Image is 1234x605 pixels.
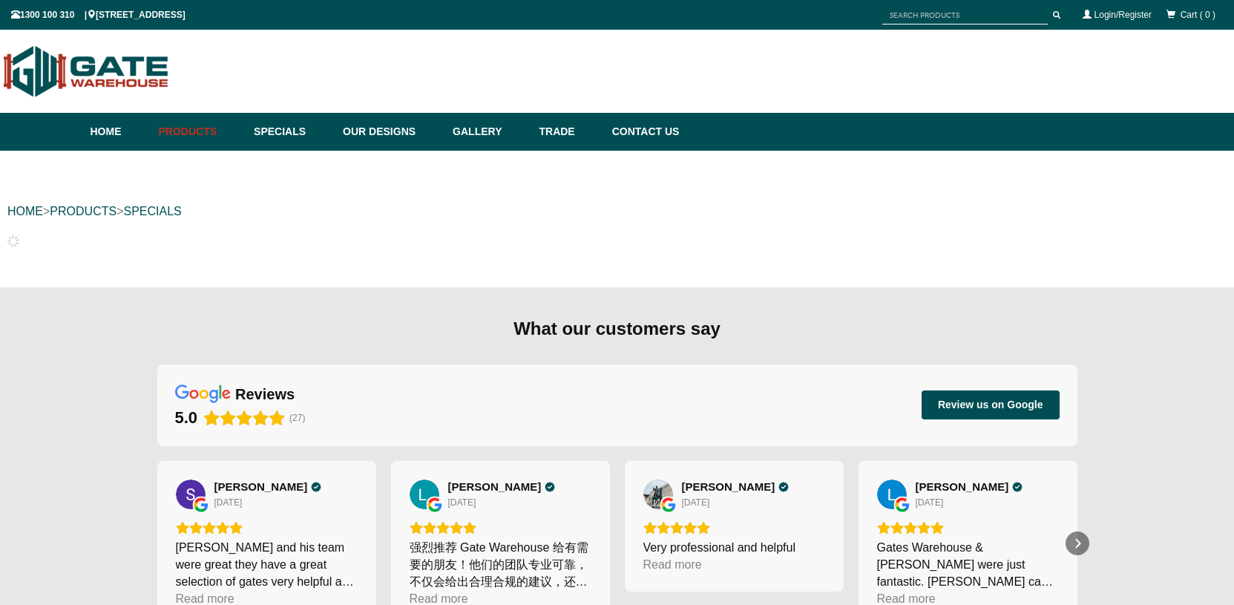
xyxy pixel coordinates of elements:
[176,521,358,534] div: Rating: 5.0 out of 5
[1181,10,1215,20] span: Cart ( 0 )
[50,205,116,218] a: PRODUCTS
[916,480,1009,494] span: [PERSON_NAME]
[643,521,825,534] div: Rating: 5.0 out of 5
[922,390,1060,419] button: Review us on Google
[877,480,907,509] a: View on Google
[1012,482,1023,492] div: Verified Customer
[882,6,1048,24] input: SEARCH PRODUCTS
[410,480,439,509] img: L. Zhu
[448,480,556,494] a: Review by L. Zhu
[91,113,151,151] a: Home
[145,532,169,555] div: Previous
[175,408,286,428] div: Rating: 5.0 out of 5
[151,113,247,151] a: Products
[214,497,243,508] div: [DATE]
[605,113,680,151] a: Contact Us
[7,188,1227,235] div: > >
[246,113,335,151] a: Specials
[289,413,305,423] span: (27)
[682,497,710,508] div: [DATE]
[916,480,1023,494] a: Review by Louise Veenstra
[682,480,790,494] a: Review by George XING
[1066,532,1089,555] div: Next
[938,398,1043,411] span: Review us on Google
[335,113,445,151] a: Our Designs
[176,480,206,509] a: View on Google
[916,497,944,508] div: [DATE]
[778,482,789,492] div: Verified Customer
[410,480,439,509] a: View on Google
[643,480,673,509] a: View on Google
[410,521,591,534] div: Rating: 5.0 out of 5
[176,539,358,590] div: [PERSON_NAME] and his team were great they have a great selection of gates very helpful and insta...
[531,113,604,151] a: Trade
[157,317,1077,341] div: What our customers say
[877,539,1059,590] div: Gates Warehouse & [PERSON_NAME] were just fantastic. [PERSON_NAME] came to quote the same day tha...
[545,482,555,492] div: Verified Customer
[175,408,198,428] div: 5.0
[235,385,295,404] div: reviews
[877,480,907,509] img: Louise Veenstra
[643,556,702,573] div: Read more
[448,480,542,494] span: [PERSON_NAME]
[176,480,206,509] img: Simon H
[123,205,181,218] a: SPECIALS
[7,205,43,218] a: HOME
[410,539,591,590] div: 强烈推荐 Gate Warehouse 给有需要的朋友！他们的团队专业可靠，不仅会给出合理合规的建议，还能帮客户规避风险。从咨询到安装的过程都很顺利，沟通及时，态度认真负责。安装高效快捷，细节处...
[214,480,308,494] span: [PERSON_NAME]
[877,521,1059,534] div: Rating: 5.0 out of 5
[643,480,673,509] img: George XING
[11,10,186,20] span: 1300 100 310 | [STREET_ADDRESS]
[214,480,322,494] a: Review by Simon H
[682,480,775,494] span: [PERSON_NAME]
[311,482,321,492] div: Verified Customer
[1094,10,1152,20] a: Login/Register
[448,497,476,508] div: [DATE]
[445,113,531,151] a: Gallery
[643,539,825,556] div: Very professional and helpful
